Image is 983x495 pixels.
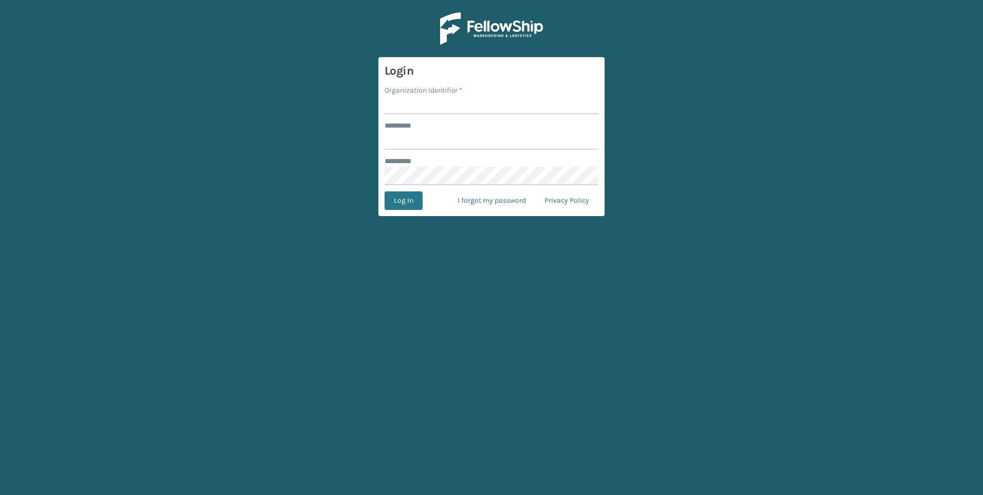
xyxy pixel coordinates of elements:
[448,191,535,210] a: I forgot my password
[440,12,543,45] img: Logo
[385,191,423,210] button: Log In
[535,191,598,210] a: Privacy Policy
[385,85,462,96] label: Organization Identifier
[385,63,598,79] h3: Login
